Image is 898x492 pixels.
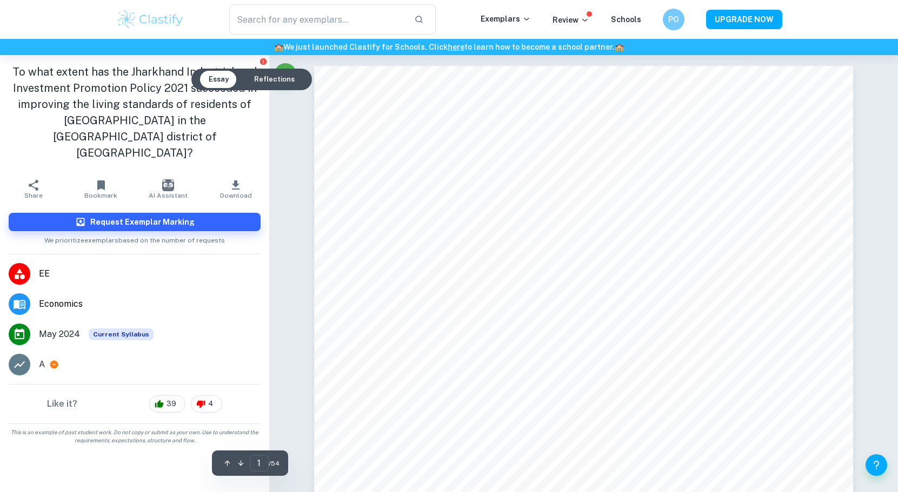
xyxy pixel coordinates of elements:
[220,192,252,199] span: Download
[615,43,624,51] span: 🏫
[90,216,195,228] h6: Request Exemplar Marking
[667,14,680,25] h6: PO
[39,298,261,311] span: Economics
[24,192,43,199] span: Share
[44,231,225,245] span: We prioritize exemplars based on the number of requests
[2,41,896,53] h6: We just launched Clastify for Schools. Click to learn how to become a school partner.
[135,174,202,204] button: AI Assistant
[149,395,185,413] div: 39
[275,63,296,85] button: Fullscreen
[9,64,261,161] h1: To what extent has the Jharkhand Industrial and Investment Promotion Policy 2021 succeeded in imp...
[116,9,185,30] img: Clastify logo
[202,399,219,409] span: 4
[553,14,589,26] p: Review
[84,192,117,199] span: Bookmark
[68,174,135,204] button: Bookmark
[161,399,182,409] span: 39
[89,328,154,340] div: This exemplar is based on the current syllabus. Feel free to refer to it for inspiration/ideas wh...
[4,428,265,444] span: This is an example of past student work. Do not copy or submit as your own. Use to understand the...
[89,328,154,340] span: Current Syllabus
[9,213,261,231] button: Request Exemplar Marking
[149,192,188,199] span: AI Assistant
[866,454,887,476] button: Help and Feedback
[663,9,684,30] button: PO
[39,358,45,371] p: A
[269,459,280,468] span: / 54
[274,43,283,51] span: 🏫
[229,4,406,35] input: Search for any exemplars...
[200,71,237,88] button: Essay
[259,57,267,65] button: Report issue
[448,43,464,51] a: here
[47,397,77,410] h6: Like it?
[611,15,641,24] a: Schools
[191,395,222,413] div: 4
[39,267,261,280] span: EE
[39,328,80,341] span: May 2024
[706,10,782,29] button: UPGRADE NOW
[162,179,174,191] img: AI Assistant
[245,71,303,88] button: Reflections
[202,174,270,204] button: Download
[481,13,531,25] p: Exemplars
